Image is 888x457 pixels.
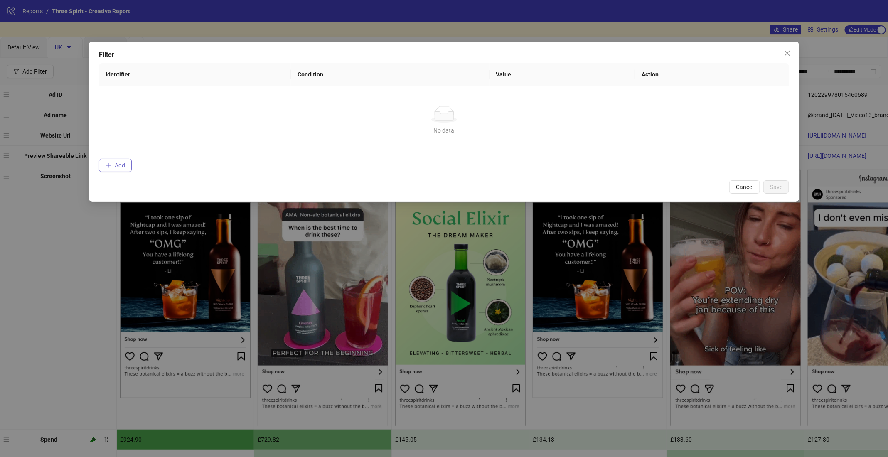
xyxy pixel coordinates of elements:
span: plus [106,162,111,168]
th: Condition [291,63,490,86]
button: Add [99,159,132,172]
div: Filter [99,50,790,60]
span: Cancel [736,184,753,190]
button: Save [763,180,789,194]
span: Add [115,162,125,169]
div: No data [109,126,780,135]
th: Identifier [99,63,291,86]
button: Cancel [729,180,760,194]
th: Action [635,63,789,86]
th: Value [490,63,635,86]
